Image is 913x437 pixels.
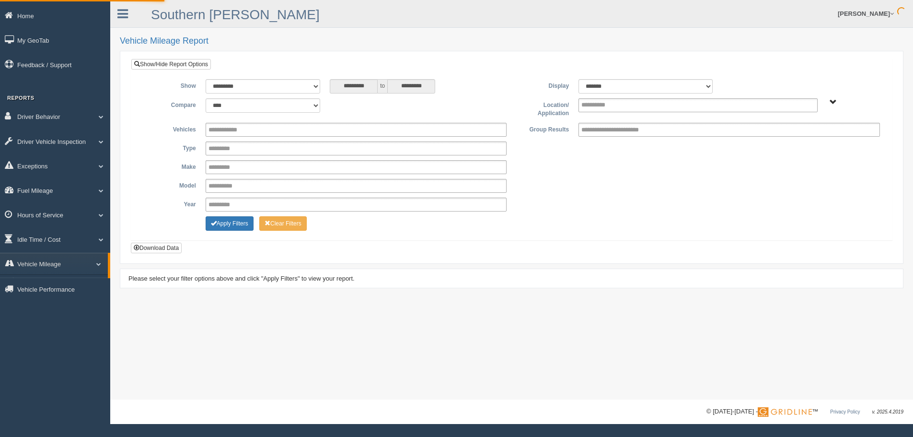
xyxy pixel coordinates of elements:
[139,79,201,91] label: Show
[706,407,903,417] div: © [DATE]-[DATE] - ™
[511,98,574,118] label: Location/ Application
[128,275,355,282] span: Please select your filter options above and click "Apply Filters" to view your report.
[830,409,860,414] a: Privacy Policy
[120,36,903,46] h2: Vehicle Mileage Report
[139,179,201,190] label: Model
[758,407,812,417] img: Gridline
[259,216,307,231] button: Change Filter Options
[511,79,574,91] label: Display
[378,79,387,94] span: to
[131,243,182,253] button: Download Data
[511,123,574,134] label: Group Results
[139,123,201,134] label: Vehicles
[131,59,211,70] a: Show/Hide Report Options
[872,409,903,414] span: v. 2025.4.2019
[139,198,201,209] label: Year
[151,7,320,22] a: Southern [PERSON_NAME]
[139,142,201,153] label: Type
[17,277,108,295] a: Vehicle Mileage
[139,160,201,172] label: Make
[139,98,201,110] label: Compare
[206,216,254,231] button: Change Filter Options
